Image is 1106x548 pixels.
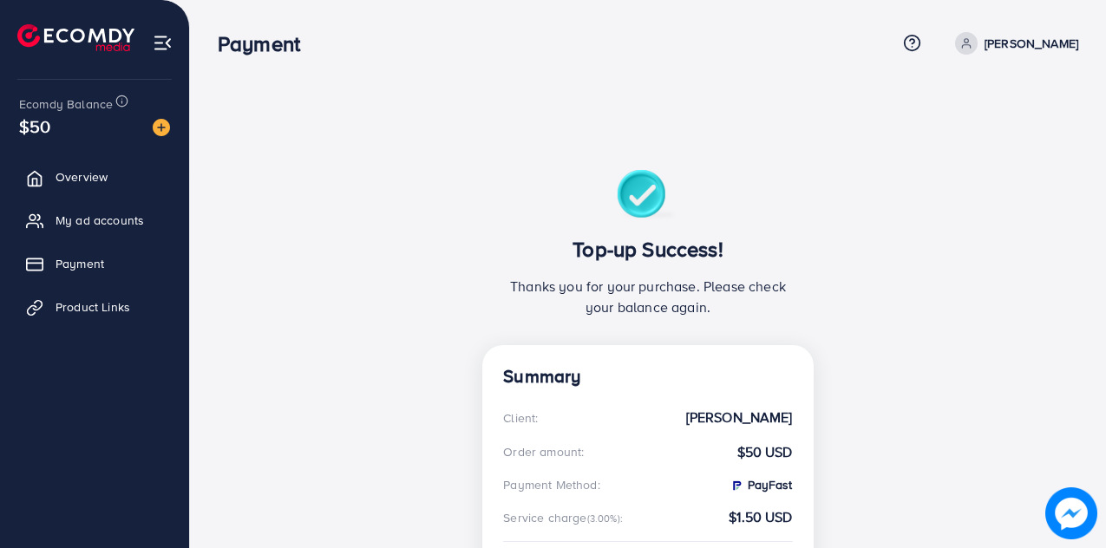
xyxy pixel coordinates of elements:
[503,366,792,388] h4: Summary
[19,114,50,139] span: $50
[13,160,176,194] a: Overview
[56,255,104,272] span: Payment
[617,170,678,223] img: success
[985,33,1078,54] p: [PERSON_NAME]
[56,212,144,229] span: My ad accounts
[503,509,628,526] div: Service charge
[686,408,793,427] strong: [PERSON_NAME]
[503,276,792,317] p: Thanks you for your purchase. Please check your balance again.
[737,442,793,462] strong: $50 USD
[730,476,793,493] strong: PayFast
[730,479,743,493] img: PayFast
[19,95,113,113] span: Ecomdy Balance
[153,119,170,136] img: image
[218,31,314,56] h3: Payment
[729,507,792,527] strong: $1.50 USD
[1045,487,1097,539] img: image
[13,246,176,281] a: Payment
[948,32,1078,55] a: [PERSON_NAME]
[503,237,792,262] h3: Top-up Success!
[13,203,176,238] a: My ad accounts
[503,476,599,493] div: Payment Method:
[17,24,134,51] img: logo
[56,168,108,186] span: Overview
[587,512,623,525] small: (3.00%):
[56,298,130,316] span: Product Links
[503,409,538,427] div: Client:
[503,443,584,460] div: Order amount:
[13,290,176,324] a: Product Links
[153,33,173,53] img: menu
